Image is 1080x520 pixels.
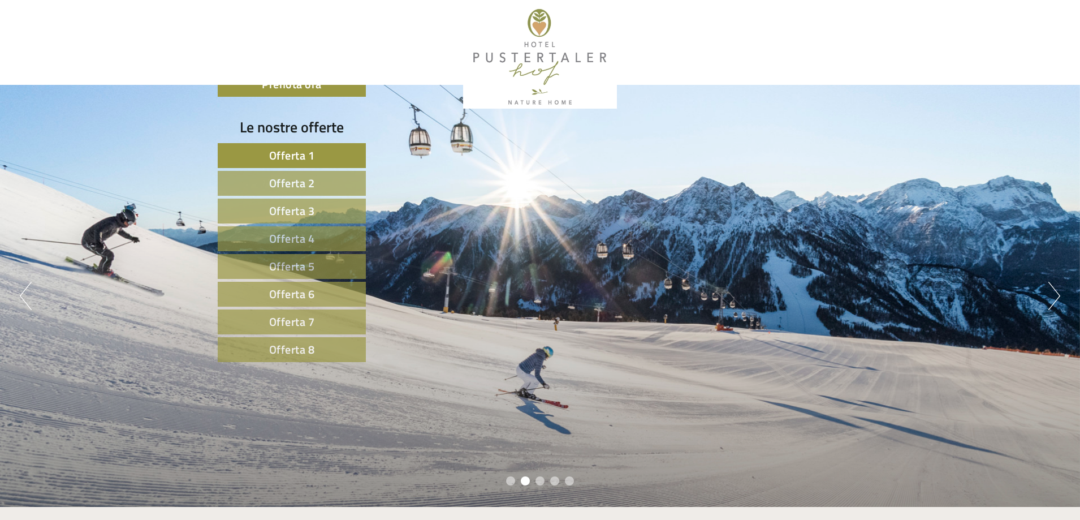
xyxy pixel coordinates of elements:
button: Next [1048,282,1060,310]
span: Offerta 7 [269,313,315,330]
span: Offerta 5 [269,257,315,275]
button: Previous [20,282,32,310]
span: Offerta 8 [269,341,315,358]
span: Offerta 6 [269,285,315,303]
span: Offerta 2 [269,174,315,192]
span: Offerta 4 [269,230,315,247]
span: Offerta 1 [269,147,315,164]
span: Offerta 3 [269,202,315,220]
div: Le nostre offerte [218,117,366,137]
